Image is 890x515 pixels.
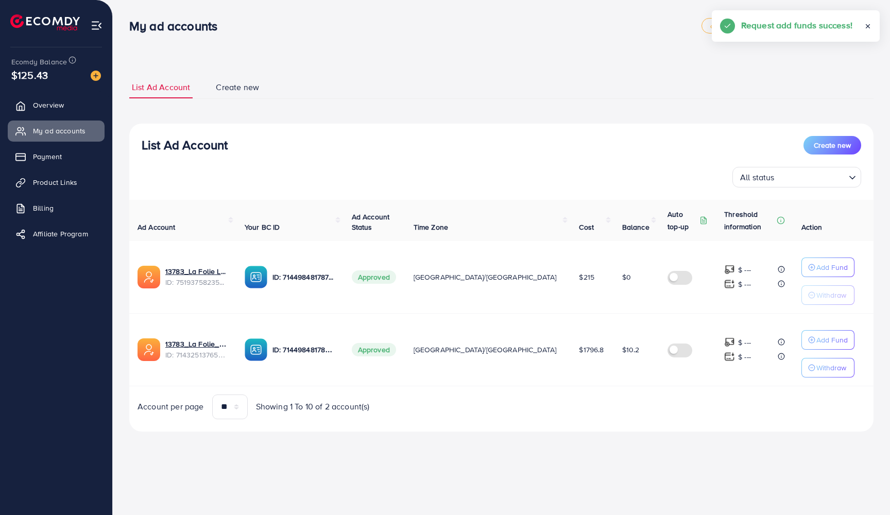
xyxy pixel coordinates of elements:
[738,351,751,363] p: $ ---
[738,170,777,185] span: All status
[801,285,854,305] button: Withdraw
[710,23,750,29] span: ocean_pn_01
[724,337,735,348] img: top-up amount
[8,198,105,218] a: Billing
[8,172,105,193] a: Product Links
[724,264,735,275] img: top-up amount
[216,81,259,93] span: Create new
[256,401,370,413] span: Showing 1 To 10 of 2 account(s)
[622,272,631,282] span: $0
[129,19,226,33] h3: My ad accounts
[10,14,80,30] img: logo
[33,229,88,239] span: Affiliate Program
[165,350,228,360] span: ID: 7143251376586375169
[165,339,228,349] a: 13783_La Folie_1663571455544
[732,167,861,187] div: Search for option
[667,208,697,233] p: Auto top-up
[801,222,822,232] span: Action
[33,203,54,213] span: Billing
[245,266,267,288] img: ic-ba-acc.ded83a64.svg
[132,81,190,93] span: List Ad Account
[579,345,604,355] span: $1796.8
[738,336,751,349] p: $ ---
[33,151,62,162] span: Payment
[8,95,105,115] a: Overview
[11,57,67,67] span: Ecomdy Balance
[701,18,759,33] a: ocean_pn_01
[579,222,594,232] span: Cost
[91,71,101,81] img: image
[814,140,851,150] span: Create new
[816,362,846,374] p: Withdraw
[816,289,846,301] p: Withdraw
[738,264,751,276] p: $ ---
[816,334,848,346] p: Add Fund
[245,222,280,232] span: Your BC ID
[138,222,176,232] span: Ad Account
[165,339,228,360] div: <span class='underline'>13783_La Folie_1663571455544</span></br>7143251376586375169
[272,271,335,283] p: ID: 7144984817879220225
[741,19,852,32] h5: Request add funds success!
[33,100,64,110] span: Overview
[138,266,160,288] img: ic-ads-acc.e4c84228.svg
[138,401,204,413] span: Account per page
[352,270,396,284] span: Approved
[803,136,861,154] button: Create new
[165,277,228,287] span: ID: 7519375823531589640
[8,224,105,244] a: Affiliate Program
[138,338,160,361] img: ic-ads-acc.e4c84228.svg
[142,138,228,152] h3: List Ad Account
[724,351,735,362] img: top-up amount
[414,345,557,355] span: [GEOGRAPHIC_DATA]/[GEOGRAPHIC_DATA]
[165,266,228,277] a: 13783_La Folie LLC_1750741365237
[8,146,105,167] a: Payment
[8,121,105,141] a: My ad accounts
[352,343,396,356] span: Approved
[801,358,854,377] button: Withdraw
[778,168,845,185] input: Search for option
[724,279,735,289] img: top-up amount
[11,67,48,82] span: $125.43
[245,338,267,361] img: ic-ba-acc.ded83a64.svg
[165,266,228,287] div: <span class='underline'>13783_La Folie LLC_1750741365237</span></br>7519375823531589640
[91,20,102,31] img: menu
[801,257,854,277] button: Add Fund
[724,208,775,233] p: Threshold information
[414,222,448,232] span: Time Zone
[33,126,85,136] span: My ad accounts
[272,344,335,356] p: ID: 7144984817879220225
[33,177,77,187] span: Product Links
[816,261,848,273] p: Add Fund
[801,330,854,350] button: Add Fund
[414,272,557,282] span: [GEOGRAPHIC_DATA]/[GEOGRAPHIC_DATA]
[622,345,640,355] span: $10.2
[846,469,882,507] iframe: Chat
[579,272,594,282] span: $215
[622,222,649,232] span: Balance
[738,278,751,290] p: $ ---
[352,212,390,232] span: Ad Account Status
